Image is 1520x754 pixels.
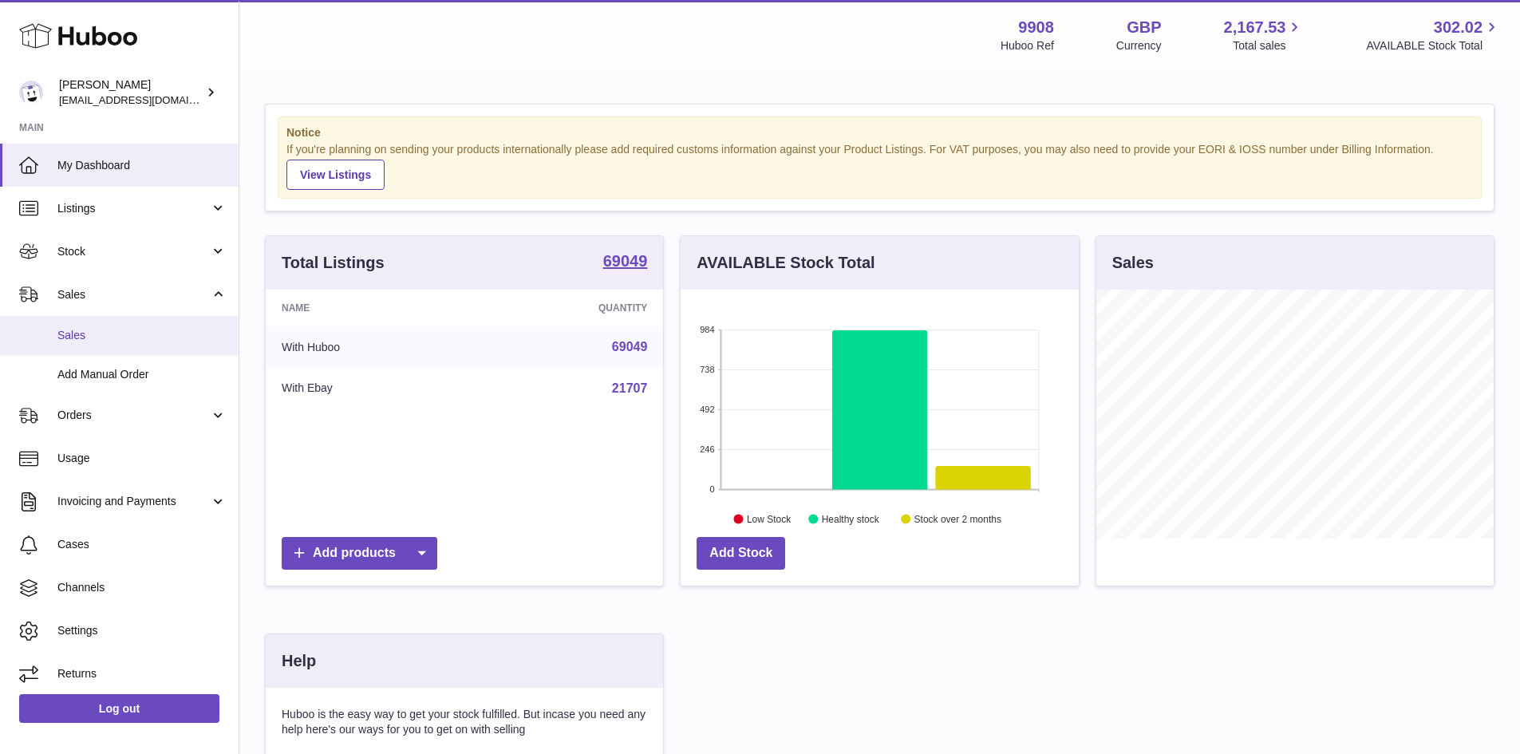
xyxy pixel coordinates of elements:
span: Returns [57,666,227,681]
span: [EMAIL_ADDRESS][DOMAIN_NAME] [59,93,235,106]
strong: 69049 [603,253,648,269]
strong: 9908 [1018,17,1054,38]
text: 492 [700,405,714,414]
text: 0 [710,484,715,494]
a: 302.02 AVAILABLE Stock Total [1366,17,1501,53]
span: Usage [57,451,227,466]
div: If you're planning on sending your products internationally please add required customs informati... [286,142,1473,190]
a: Log out [19,694,219,723]
span: Invoicing and Payments [57,494,210,509]
span: Channels [57,580,227,595]
h3: Sales [1112,252,1154,274]
text: Stock over 2 months [914,513,1001,524]
p: Huboo is the easy way to get your stock fulfilled. But incase you need any help here's our ways f... [282,707,647,737]
span: Total sales [1233,38,1304,53]
span: 2,167.53 [1224,17,1286,38]
td: With Huboo [266,326,476,368]
img: internalAdmin-9908@internal.huboo.com [19,81,43,105]
span: My Dashboard [57,158,227,173]
a: 2,167.53 Total sales [1224,17,1305,53]
span: Settings [57,623,227,638]
strong: Notice [286,125,1473,140]
span: Orders [57,408,210,423]
text: 738 [700,365,714,374]
a: Add Stock [697,537,785,570]
span: Sales [57,287,210,302]
h3: Total Listings [282,252,385,274]
th: Quantity [476,290,663,326]
span: AVAILABLE Stock Total [1366,38,1501,53]
a: 21707 [612,381,648,395]
div: [PERSON_NAME] [59,77,203,108]
div: Currency [1116,38,1162,53]
span: Cases [57,537,227,552]
strong: GBP [1127,17,1161,38]
a: Add products [282,537,437,570]
text: 984 [700,325,714,334]
a: 69049 [603,253,648,272]
span: Sales [57,328,227,343]
span: Stock [57,244,210,259]
text: 246 [700,444,714,454]
td: With Ebay [266,368,476,409]
a: 69049 [612,340,648,353]
span: 302.02 [1434,17,1482,38]
text: Low Stock [747,513,792,524]
h3: AVAILABLE Stock Total [697,252,874,274]
th: Name [266,290,476,326]
div: Huboo Ref [1001,38,1054,53]
a: View Listings [286,160,385,190]
h3: Help [282,650,316,672]
text: Healthy stock [822,513,880,524]
span: Add Manual Order [57,367,227,382]
span: Listings [57,201,210,216]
